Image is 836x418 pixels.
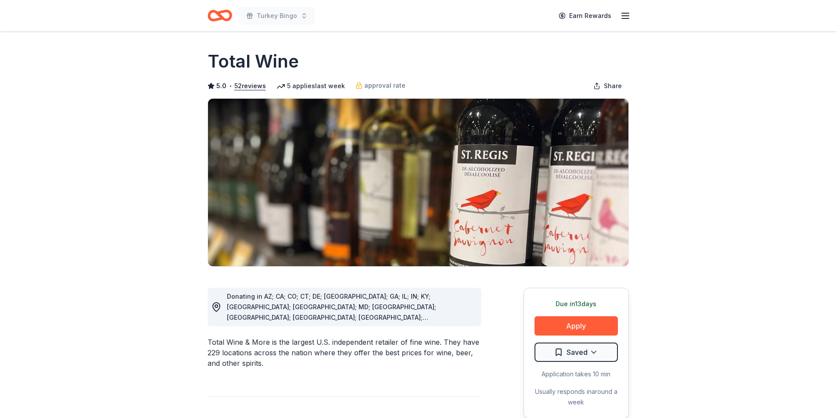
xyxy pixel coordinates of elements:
span: Share [604,81,622,91]
span: approval rate [364,80,405,91]
img: Image for Total Wine [208,99,628,266]
a: Home [208,5,232,26]
button: Turkey Bingo [239,7,315,25]
div: 5 applies last week [276,81,345,91]
button: Saved [535,343,618,362]
a: Earn Rewards [553,8,617,24]
div: Total Wine & More is the largest U.S. independent retailer of fine wine. They have 229 locations ... [208,337,481,368]
a: approval rate [355,80,405,91]
button: Apply [535,316,618,336]
span: Saved [567,347,588,358]
h1: Total Wine [208,49,299,74]
span: • [229,82,232,89]
button: 52reviews [234,81,266,91]
div: Application takes 10 min [535,369,618,379]
span: Turkey Bingo [257,11,297,21]
div: Due in 13 days [535,299,618,309]
span: Donating in AZ; CA; CO; CT; DE; [GEOGRAPHIC_DATA]; GA; IL; IN; KY; [GEOGRAPHIC_DATA]; [GEOGRAPHIC... [227,293,436,353]
button: Share [586,77,629,95]
div: Usually responds in around a week [535,386,618,407]
span: 5.0 [216,81,226,91]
